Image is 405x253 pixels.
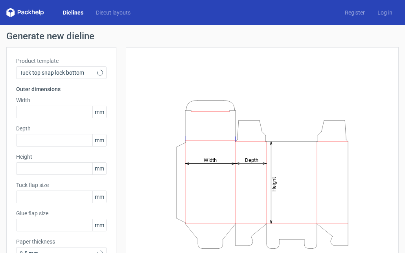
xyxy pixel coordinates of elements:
label: Glue flap size [16,209,107,217]
tspan: Width [204,157,217,163]
span: mm [92,219,106,231]
h1: Generate new dieline [6,31,399,41]
label: Tuck flap size [16,181,107,189]
h3: Outer dimensions [16,85,107,93]
label: Paper thickness [16,238,107,246]
span: mm [92,134,106,146]
span: mm [92,191,106,203]
a: Register [339,9,371,16]
span: mm [92,106,106,118]
tspan: Depth [245,157,258,163]
a: Diecut layouts [90,9,137,16]
span: Tuck top snap lock bottom [20,69,97,77]
a: Dielines [57,9,90,16]
a: Log in [371,9,399,16]
label: Width [16,96,107,104]
label: Depth [16,125,107,132]
span: mm [92,163,106,174]
tspan: Height [271,177,277,191]
label: Height [16,153,107,161]
label: Product template [16,57,107,65]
